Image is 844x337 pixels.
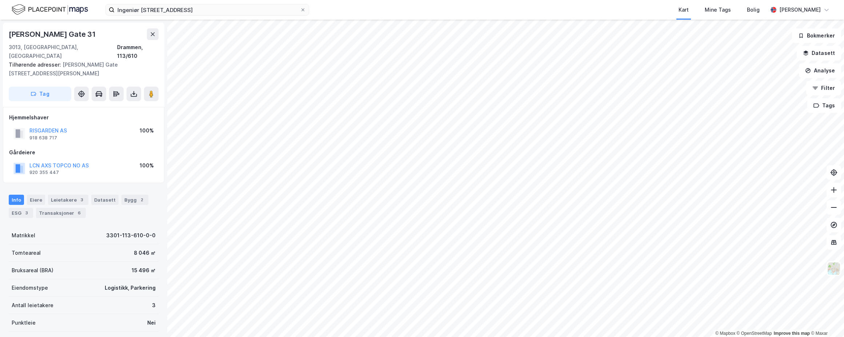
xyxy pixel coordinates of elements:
div: 3 [78,196,85,203]
div: Eiere [27,195,45,205]
div: 3013, [GEOGRAPHIC_DATA], [GEOGRAPHIC_DATA] [9,43,117,60]
div: Bygg [121,195,148,205]
div: Punktleie [12,318,36,327]
a: Improve this map [774,331,810,336]
div: [PERSON_NAME] [779,5,821,14]
button: Datasett [797,46,841,60]
button: Tags [807,98,841,113]
div: Mine Tags [705,5,731,14]
input: Søk på adresse, matrikkel, gårdeiere, leietakere eller personer [115,4,300,15]
div: 2 [138,196,145,203]
div: Bolig [747,5,760,14]
div: Drammen, 113/610 [117,43,159,60]
div: Gårdeiere [9,148,158,157]
div: Eiendomstype [12,284,48,292]
div: Nei [147,318,156,327]
div: Tomteareal [12,249,41,257]
div: 6 [76,209,83,217]
div: Matrikkel [12,231,35,240]
div: 3 [23,209,30,217]
div: 15 496 ㎡ [132,266,156,275]
div: Datasett [91,195,119,205]
div: 3301-113-610-0-0 [106,231,156,240]
div: Logistikk, Parkering [105,284,156,292]
button: Analyse [799,63,841,78]
div: 8 046 ㎡ [134,249,156,257]
span: Tilhørende adresser: [9,62,63,68]
button: Tag [9,87,71,101]
div: Kart [679,5,689,14]
button: Filter [806,81,841,95]
div: Antall leietakere [12,301,53,310]
img: Z [827,262,841,275]
div: 100% [140,161,154,170]
a: OpenStreetMap [737,331,772,336]
div: 100% [140,126,154,135]
a: Mapbox [715,331,735,336]
img: logo.f888ab2527a4732fd821a326f86c7f29.svg [12,3,88,16]
div: Leietakere [48,195,88,205]
div: 3 [152,301,156,310]
div: [PERSON_NAME] Gate 31 [9,28,97,40]
button: Bokmerker [792,28,841,43]
div: Hjemmelshaver [9,113,158,122]
div: Kontrollprogram for chat [808,302,844,337]
div: 918 638 717 [29,135,57,141]
div: [PERSON_NAME] Gate [STREET_ADDRESS][PERSON_NAME] [9,60,153,78]
iframe: Chat Widget [808,302,844,337]
div: Bruksareal (BRA) [12,266,53,275]
div: 920 355 447 [29,170,59,175]
div: Info [9,195,24,205]
div: Transaksjoner [36,208,86,218]
div: ESG [9,208,33,218]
